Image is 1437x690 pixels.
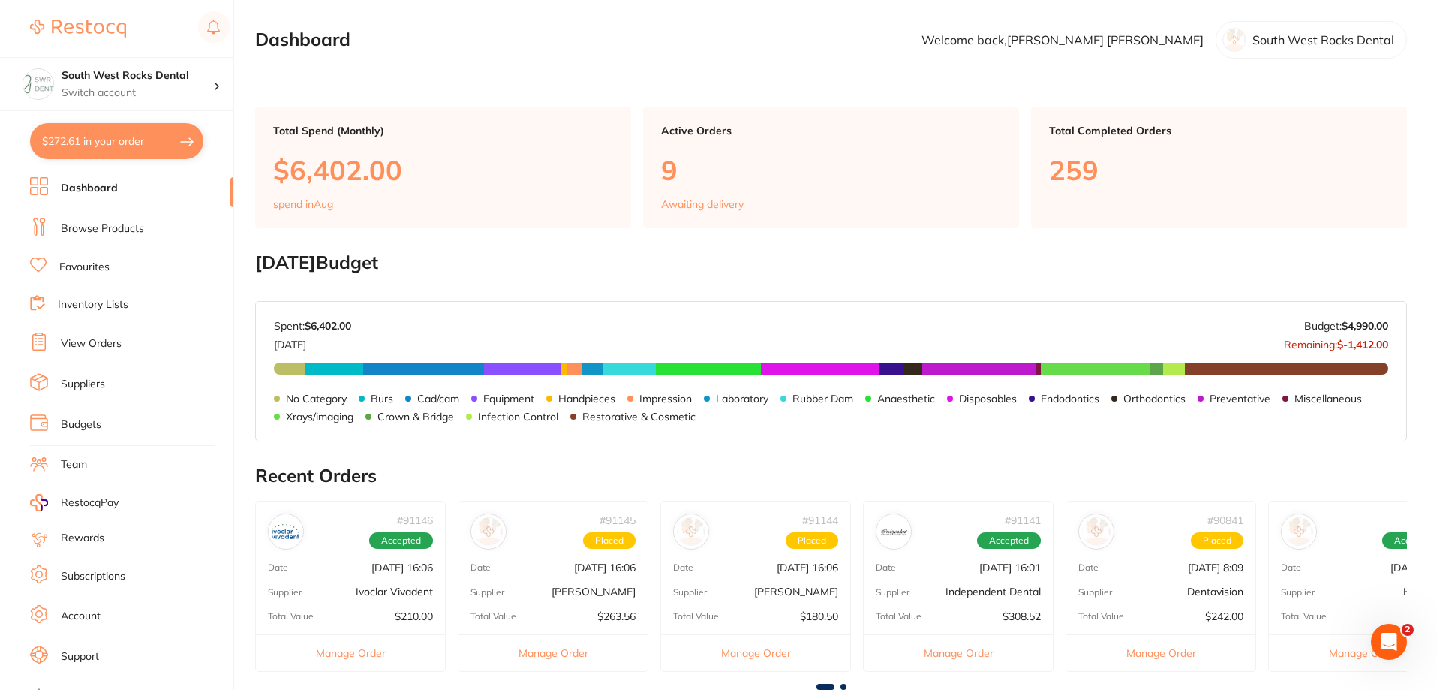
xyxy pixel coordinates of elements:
[864,634,1053,671] button: Manage Order
[1003,610,1041,622] p: $308.52
[959,393,1017,405] p: Disposables
[1078,587,1112,598] p: Supplier
[643,107,1019,228] a: Active Orders9Awaiting delivery
[268,562,288,573] p: Date
[977,532,1041,549] span: Accepted
[1082,517,1111,546] img: Dentavision
[945,586,1041,598] p: Independent Dental
[876,611,921,622] p: Total Value
[30,123,203,159] button: $272.61 in your order
[1031,107,1407,228] a: Total Completed Orders259
[1078,562,1099,573] p: Date
[1078,611,1124,622] p: Total Value
[58,297,128,312] a: Inventory Lists
[754,586,838,598] p: [PERSON_NAME]
[777,562,838,574] p: [DATE] 16:06
[1342,319,1388,333] strong: $4,990.00
[786,532,838,549] span: Placed
[1294,393,1362,405] p: Miscellaneous
[273,155,613,185] p: $6,402.00
[1252,33,1394,47] p: South West Rocks Dental
[979,562,1041,574] p: [DATE] 16:01
[371,393,393,405] p: Burs
[1049,155,1389,185] p: 259
[877,393,935,405] p: Anaesthetic
[1207,514,1243,526] p: # 90841
[369,532,433,549] span: Accepted
[255,252,1407,273] h2: [DATE] Budget
[879,517,908,546] img: Independent Dental
[61,377,105,392] a: Suppliers
[1337,338,1388,351] strong: $-1,412.00
[800,610,838,622] p: $180.50
[61,649,99,664] a: Support
[792,393,853,405] p: Rubber Dam
[1210,393,1270,405] p: Preventative
[286,411,353,423] p: Xrays/imaging
[1123,393,1186,405] p: Orthodontics
[62,68,213,83] h4: South West Rocks Dental
[268,611,314,622] p: Total Value
[59,260,110,275] a: Favourites
[673,611,719,622] p: Total Value
[286,393,347,405] p: No Category
[255,29,350,50] h2: Dashboard
[61,417,101,432] a: Budgets
[1402,624,1414,636] span: 2
[273,125,613,137] p: Total Spend (Monthly)
[677,517,705,546] img: Henry Schein Halas
[1205,610,1243,622] p: $242.00
[395,610,433,622] p: $210.00
[23,69,53,99] img: South West Rocks Dental
[62,86,213,101] p: Switch account
[582,411,696,423] p: Restorative & Cosmetic
[30,20,126,38] img: Restocq Logo
[417,393,459,405] p: Cad/cam
[597,610,636,622] p: $263.56
[470,587,504,598] p: Supplier
[61,531,104,546] a: Rewards
[1284,333,1388,351] p: Remaining:
[574,562,636,574] p: [DATE] 16:06
[274,320,351,332] p: Spent:
[673,562,693,573] p: Date
[552,586,636,598] p: [PERSON_NAME]
[30,11,126,46] a: Restocq Logo
[272,517,300,546] img: Ivoclar Vivadent
[61,336,122,351] a: View Orders
[274,333,351,351] p: [DATE]
[1041,393,1099,405] p: Endodontics
[1285,517,1313,546] img: Horseley
[921,33,1204,47] p: Welcome back, [PERSON_NAME] [PERSON_NAME]
[1066,634,1255,671] button: Manage Order
[1188,562,1243,574] p: [DATE] 8:09
[61,457,87,472] a: Team
[673,587,707,598] p: Supplier
[483,393,534,405] p: Equipment
[558,393,615,405] p: Handpieces
[1281,562,1301,573] p: Date
[356,586,433,598] p: Ivoclar Vivadent
[1191,532,1243,549] span: Placed
[661,198,744,210] p: Awaiting delivery
[397,514,433,526] p: # 91146
[876,562,896,573] p: Date
[661,125,1001,137] p: Active Orders
[470,562,491,573] p: Date
[61,609,101,624] a: Account
[1304,320,1388,332] p: Budget:
[474,517,503,546] img: Adam Dental
[583,532,636,549] span: Placed
[61,496,119,511] span: RestocqPay
[255,107,631,228] a: Total Spend (Monthly)$6,402.00spend inAug
[30,494,119,511] a: RestocqPay
[470,611,516,622] p: Total Value
[61,221,144,237] a: Browse Products
[802,514,838,526] p: # 91144
[61,569,125,584] a: Subscriptions
[1281,587,1315,598] p: Supplier
[478,411,558,423] p: Infection Control
[255,466,1407,487] h2: Recent Orders
[305,319,351,333] strong: $6,402.00
[876,587,909,598] p: Supplier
